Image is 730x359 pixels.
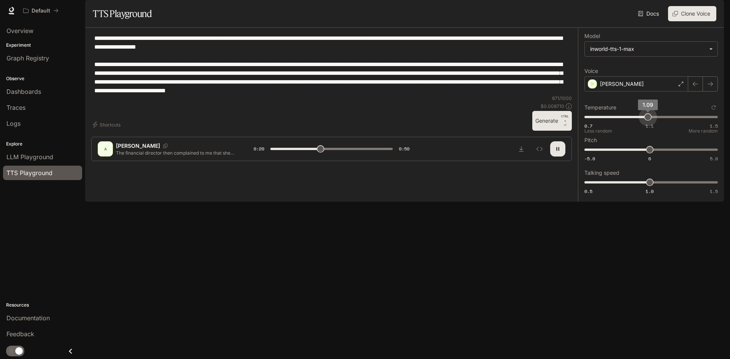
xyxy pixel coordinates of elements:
p: Temperature [584,105,616,110]
div: A [99,143,111,155]
span: 1.0 [646,188,654,195]
p: Voice [584,68,598,74]
span: 1.5 [710,188,718,195]
p: [PERSON_NAME] [600,80,644,88]
button: Clone Voice [668,6,716,21]
span: 1.09 [643,101,653,108]
span: 0 [648,155,651,162]
p: Less random [584,129,612,133]
p: Pitch [584,138,597,143]
button: Shortcuts [91,119,124,131]
a: Docs [636,6,662,21]
p: 871 / 1000 [552,95,572,101]
span: 1.1 [646,123,654,129]
p: CTRL + [561,114,569,123]
button: Inspect [532,141,547,157]
span: 0:20 [254,145,264,153]
div: inworld-tts-1-max [585,42,717,56]
p: [PERSON_NAME] [116,142,160,150]
p: The financial director then complained to me that she is having to waste hours of her time each m... [116,150,235,156]
span: 0.7 [584,123,592,129]
span: -5.0 [584,155,595,162]
p: ⏎ [561,114,569,128]
button: Copy Voice ID [160,144,171,148]
h1: TTS Playground [93,6,152,21]
p: Default [32,8,50,14]
button: Download audio [514,141,529,157]
button: GenerateCTRL +⏎ [532,111,572,131]
span: 1.5 [710,123,718,129]
div: inworld-tts-1-max [590,45,705,53]
span: 5.0 [710,155,718,162]
p: Model [584,33,600,39]
span: 0:50 [399,145,409,153]
button: Reset to default [709,103,718,112]
p: Talking speed [584,170,619,176]
span: 0.5 [584,188,592,195]
p: More random [689,129,718,133]
button: All workspaces [20,3,62,18]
